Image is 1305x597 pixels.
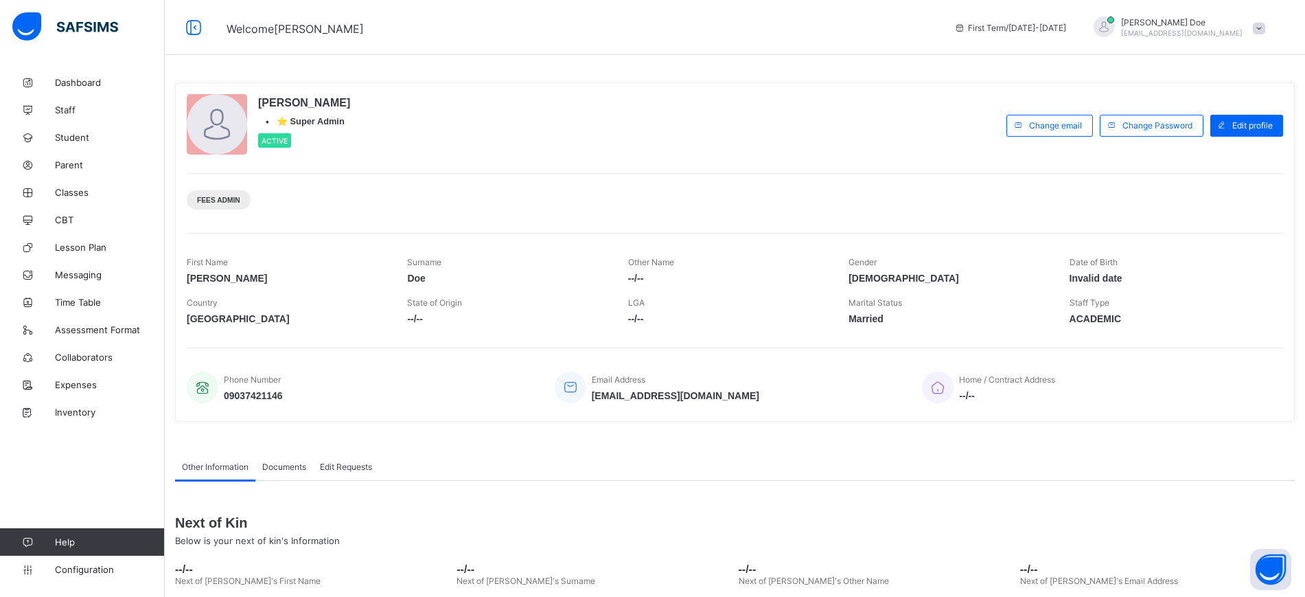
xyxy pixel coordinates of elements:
[1020,576,1178,586] span: Next of [PERSON_NAME]'s Email Address
[1070,257,1118,267] span: Date of Birth
[407,257,441,267] span: Surname
[175,535,340,546] span: Below is your next of kin's Information
[55,132,165,143] span: Student
[1121,29,1243,37] span: [EMAIL_ADDRESS][DOMAIN_NAME]
[224,374,281,385] span: Phone Number
[175,515,1295,531] span: Next of Kin
[628,257,674,267] span: Other Name
[175,563,450,576] span: --/--
[227,22,364,36] span: Welcome [PERSON_NAME]
[187,257,228,267] span: First Name
[55,352,165,363] span: Collaborators
[628,313,828,324] span: --/--
[55,77,165,88] span: Dashboard
[277,116,345,126] span: ⭐ Super Admin
[592,374,645,385] span: Email Address
[954,23,1066,33] span: session/term information
[320,462,372,472] span: Edit Requests
[55,564,164,575] span: Configuration
[739,563,1013,576] span: --/--
[1121,17,1243,27] span: [PERSON_NAME] Doe
[848,297,902,308] span: Marital Status
[959,374,1055,385] span: Home / Contract Address
[262,137,288,145] span: Active
[959,390,1055,401] span: --/--
[407,313,607,324] span: --/--
[187,273,386,284] span: [PERSON_NAME]
[55,324,165,335] span: Assessment Format
[182,462,249,472] span: Other Information
[739,576,889,586] span: Next of [PERSON_NAME]'s Other Name
[262,462,306,472] span: Documents
[1070,297,1109,308] span: Staff Type
[55,214,165,225] span: CBT
[457,576,595,586] span: Next of [PERSON_NAME]'s Surname
[55,297,165,308] span: Time Table
[12,12,118,41] img: safsims
[187,297,218,308] span: Country
[848,313,1048,324] span: Married
[848,257,877,267] span: Gender
[197,196,240,204] span: Fees Admin
[628,273,828,284] span: --/--
[258,116,350,126] div: •
[55,269,165,280] span: Messaging
[1020,563,1295,576] span: --/--
[407,297,462,308] span: State of Origin
[592,390,759,401] span: [EMAIL_ADDRESS][DOMAIN_NAME]
[187,313,386,324] span: [GEOGRAPHIC_DATA]
[628,297,645,308] span: LGA
[55,104,165,115] span: Staff
[1070,273,1269,284] span: Invalid date
[224,390,283,401] span: 09037421146
[1232,120,1273,131] span: Edit profile
[1122,120,1192,131] span: Change Password
[55,407,165,418] span: Inventory
[55,379,165,390] span: Expenses
[55,537,164,548] span: Help
[55,159,165,170] span: Parent
[1029,120,1082,131] span: Change email
[848,273,1048,284] span: [DEMOGRAPHIC_DATA]
[407,273,607,284] span: Doe
[55,242,165,253] span: Lesson Plan
[55,187,165,198] span: Classes
[1080,16,1272,39] div: JohnDoe
[258,97,350,109] span: [PERSON_NAME]
[175,576,321,586] span: Next of [PERSON_NAME]'s First Name
[1250,549,1291,590] button: Open asap
[1070,313,1269,324] span: ACADEMIC
[457,563,731,576] span: --/--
